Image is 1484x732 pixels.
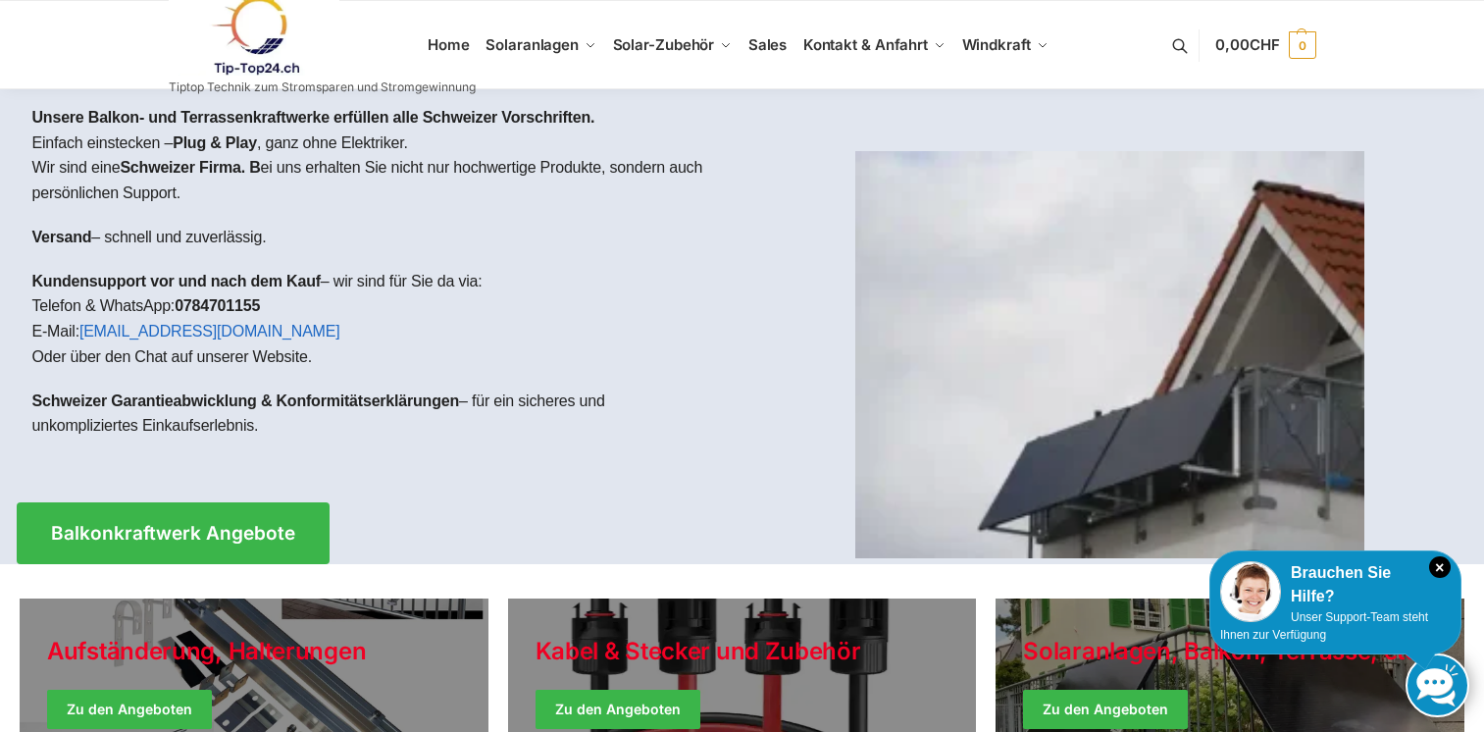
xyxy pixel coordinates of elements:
strong: Schweizer Garantieabwicklung & Konformitätserklärungen [32,392,460,409]
a: Kontakt & Anfahrt [794,1,953,89]
strong: Kundensupport vor und nach dem Kauf [32,273,321,289]
span: Balkonkraftwerk Angebote [51,524,295,543]
a: Solar-Zubehör [604,1,740,89]
span: Sales [748,35,788,54]
a: Balkonkraftwerk Angebote [17,502,330,564]
p: – schnell und zuverlässig. [32,225,727,250]
strong: 0784701155 [175,297,260,314]
p: – für ein sicheres und unkompliziertes Einkaufserlebnis. [32,389,727,439]
span: 0,00 [1215,35,1279,54]
span: Solar-Zubehör [613,35,715,54]
div: Brauchen Sie Hilfe? [1220,561,1451,608]
strong: Versand [32,229,92,245]
i: Schließen [1429,556,1451,578]
a: Windkraft [953,1,1056,89]
p: Tiptop Technik zum Stromsparen und Stromgewinnung [169,81,476,93]
a: Sales [740,1,794,89]
a: Solaranlagen [478,1,604,89]
p: Wir sind eine ei uns erhalten Sie nicht nur hochwertige Produkte, sondern auch persönlichen Support. [32,155,727,205]
span: Solaranlagen [486,35,579,54]
span: Unser Support-Team steht Ihnen zur Verfügung [1220,610,1428,642]
div: Einfach einstecken – , ganz ohne Elektriker. [17,89,742,473]
img: Customer service [1220,561,1281,622]
strong: Schweizer Firma. B [120,159,260,176]
span: CHF [1250,35,1280,54]
strong: Unsere Balkon- und Terrassenkraftwerke erfüllen alle Schweizer Vorschriften. [32,109,595,126]
img: Home 1 [855,151,1364,558]
a: [EMAIL_ADDRESS][DOMAIN_NAME] [79,323,340,340]
span: 0 [1289,31,1316,59]
span: Kontakt & Anfahrt [803,35,928,54]
strong: Plug & Play [173,134,257,151]
p: – wir sind für Sie da via: Telefon & WhatsApp: E-Mail: Oder über den Chat auf unserer Website. [32,269,727,369]
a: 0,00CHF 0 [1215,16,1315,75]
span: Windkraft [962,35,1031,54]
